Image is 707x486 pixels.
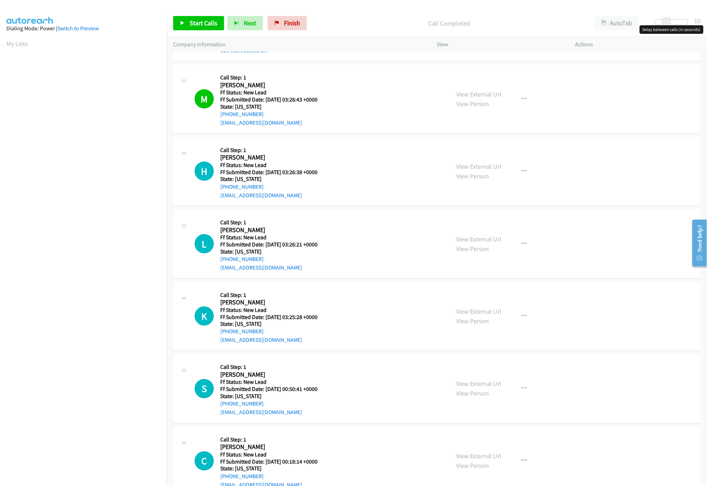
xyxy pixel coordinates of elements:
[195,451,214,471] h1: C
[6,55,167,393] iframe: Dialpad
[195,307,214,326] div: The call is yet to be attempted
[687,215,707,271] iframe: Resource Center
[220,74,326,81] h5: Call Step: 1
[195,451,214,471] div: The call is yet to be attempted
[220,169,326,176] h5: Ff Submitted Date: [DATE] 03:26:38 +0000
[173,40,424,49] p: Company Information
[220,320,326,328] h5: State: [US_STATE]
[220,264,302,271] a: [EMAIL_ADDRESS][DOMAIN_NAME]
[220,183,264,190] a: [PHONE_NUMBER]
[195,307,214,326] h1: K
[220,147,326,154] h5: Call Step: 1
[456,245,489,253] a: View Person
[220,96,326,103] h5: Ff Submitted Date: [DATE] 03:26:43 +0000
[173,16,224,30] a: Start Calls
[220,451,326,459] h5: Ff Status: New Lead
[220,89,326,96] h5: Ff Status: New Lead
[456,390,489,398] a: View Person
[195,89,214,109] h1: M
[195,162,214,181] div: The call is yet to be attempted
[456,90,501,98] a: View External Url
[456,172,489,180] a: View Person
[220,292,326,299] h5: Call Step: 1
[220,473,264,480] a: [PHONE_NUMBER]
[220,298,326,307] h2: [PERSON_NAME]
[456,235,501,243] a: View External Url
[456,162,501,171] a: View External Url
[220,47,268,54] a: Call was successful?
[220,153,326,162] h2: [PERSON_NAME]
[220,465,326,472] h5: State: [US_STATE]
[575,40,701,49] p: Actions
[220,111,264,117] a: [PHONE_NUMBER]
[220,459,326,466] h5: Ff Submitted Date: [DATE] 00:18:14 +0000
[694,16,701,26] div: 10
[220,379,326,386] h5: Ff Status: New Lead
[220,409,302,416] a: [EMAIL_ADDRESS][DOMAIN_NAME]
[456,462,489,470] a: View Person
[284,19,300,27] span: Finish
[195,379,214,398] h1: S
[220,248,326,255] h5: State: [US_STATE]
[220,364,326,371] h5: Call Step: 1
[220,176,326,183] h5: State: [US_STATE]
[220,81,326,89] h2: [PERSON_NAME]
[220,443,326,451] h2: [PERSON_NAME]
[220,119,302,126] a: [EMAIL_ADDRESS][DOMAIN_NAME]
[220,328,264,335] a: [PHONE_NUMBER]
[220,314,326,321] h5: Ff Submitted Date: [DATE] 03:25:28 +0000
[6,24,160,33] div: Dialing Mode: Power |
[220,337,302,344] a: [EMAIL_ADDRESS][DOMAIN_NAME]
[268,16,307,30] a: Finish
[57,25,99,32] a: Switch to Preview
[195,234,214,254] div: The call is yet to be attempted
[456,317,489,325] a: View Person
[220,307,326,314] h5: Ff Status: New Lead
[220,103,326,110] h5: State: [US_STATE]
[195,379,214,398] div: The call is yet to be attempted
[220,162,326,169] h5: Ff Status: New Lead
[316,19,582,28] p: Call Completed
[220,401,264,407] a: [PHONE_NUMBER]
[220,226,326,234] h2: [PERSON_NAME]
[220,393,326,400] h5: State: [US_STATE]
[220,437,326,444] h5: Call Step: 1
[220,234,326,241] h5: Ff Status: New Lead
[456,307,501,315] a: View External Url
[190,19,217,27] span: Start Calls
[220,241,326,248] h5: Ff Submitted Date: [DATE] 03:26:21 +0000
[456,380,501,388] a: View External Url
[220,386,326,393] h5: Ff Submitted Date: [DATE] 00:50:41 +0000
[220,371,326,379] h2: [PERSON_NAME]
[456,100,489,108] a: View Person
[220,256,264,262] a: [PHONE_NUMBER]
[6,40,28,48] a: My Lists
[244,19,256,27] span: Next
[227,16,263,30] button: Next
[456,452,501,460] a: View External Url
[195,234,214,254] h1: L
[220,192,302,199] a: [EMAIL_ADDRESS][DOMAIN_NAME]
[437,40,562,49] p: View
[595,16,639,30] button: AutoTab
[220,219,326,226] h5: Call Step: 1
[640,25,703,34] div: Delay between calls (in seconds)
[195,162,214,181] h1: H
